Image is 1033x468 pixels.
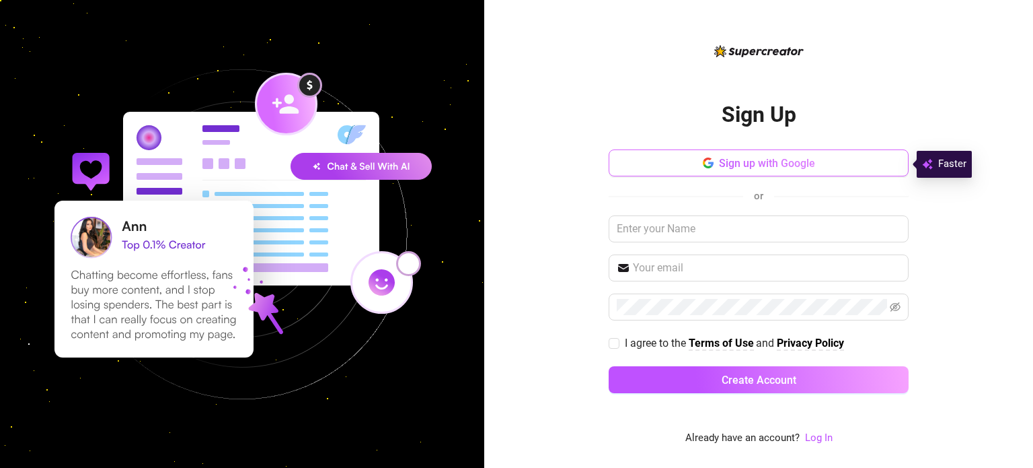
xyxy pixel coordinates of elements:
input: Enter your Name [609,215,909,242]
a: Log In [805,430,833,446]
button: Sign up with Google [609,149,909,176]
img: logo-BBDzfeDw.svg [714,45,804,57]
span: I agree to the [625,337,689,349]
span: Already have an account? [685,430,800,446]
a: Log In [805,432,833,444]
span: Sign up with Google [719,157,815,170]
span: or [754,190,763,202]
input: Your email [633,260,901,276]
img: svg%3e [922,156,933,172]
img: signup-background-D0MIrEPF.svg [9,1,475,467]
h2: Sign Up [722,101,796,129]
span: eye-invisible [890,302,901,312]
span: Faster [938,156,966,172]
button: Create Account [609,366,909,393]
a: Privacy Policy [777,337,844,351]
a: Terms of Use [689,337,754,351]
strong: Terms of Use [689,337,754,349]
strong: Privacy Policy [777,337,844,349]
span: Create Account [722,374,796,387]
span: and [756,337,777,349]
